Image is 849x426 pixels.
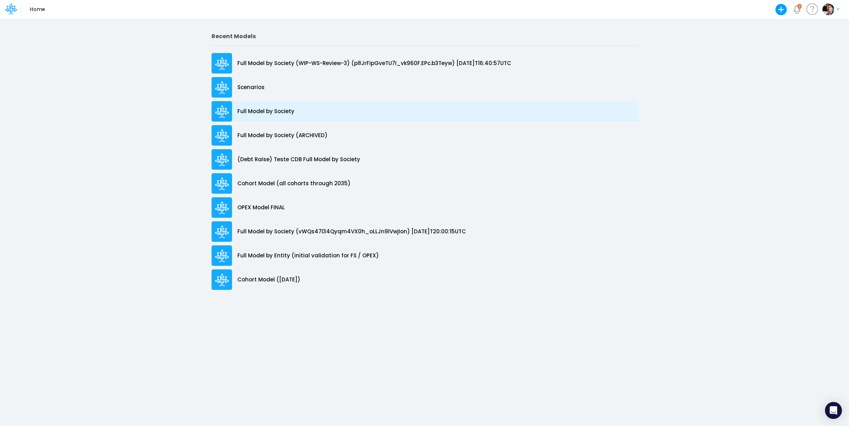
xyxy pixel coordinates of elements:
[212,51,638,75] a: Full Model by Society (WIP-WS-Review-3) (p8JrFipGveTU7I_vk960F.EPc.b3Teyw) [DATE]T16:40:57UTC
[237,252,379,260] p: Full Model by Entity (initial validation for FS / OPEX)
[212,123,638,147] a: Full Model by Society (ARCHIVED)
[212,75,638,99] a: Scenarios
[237,59,511,68] p: Full Model by Society (WIP-WS-Review-3) (p8JrFipGveTU7I_vk960F.EPc.b3Teyw) [DATE]T16:40:57UTC
[237,204,285,212] p: OPEX Model FINAL
[237,132,328,140] p: Full Model by Society (ARCHIVED)
[30,6,45,13] p: Home
[212,244,638,268] a: Full Model by Entity (initial validation for FS / OPEX)
[237,180,351,188] p: Cohort Model (all cohorts through 2035)
[237,107,294,116] p: Full Model by Society
[212,99,638,123] a: Full Model by Society
[212,220,638,244] a: Full Model by Society (vWQs47l34Qyqm4VX0h_oLLJn9lVwjIon) [DATE]T20:00:15UTC
[237,228,466,236] p: Full Model by Society (vWQs47l34Qyqm4VX0h_oLLJn9lVwjIon) [DATE]T20:00:15UTC
[212,147,638,171] a: (Debt Raise) Teste CDB Full Model by Society
[793,5,801,13] a: Notifications
[212,268,638,292] a: Cohort Model ([DATE])
[212,196,638,220] a: OPEX Model FINAL
[212,171,638,196] a: Cohort Model (all cohorts through 2035)
[799,5,801,8] div: 2 unread items
[825,402,842,419] div: Open Intercom Messenger
[237,156,360,164] p: (Debt Raise) Teste CDB Full Model by Society
[237,83,265,92] p: Scenarios
[212,33,638,40] h2: Recent Models
[237,276,300,284] p: Cohort Model ([DATE])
